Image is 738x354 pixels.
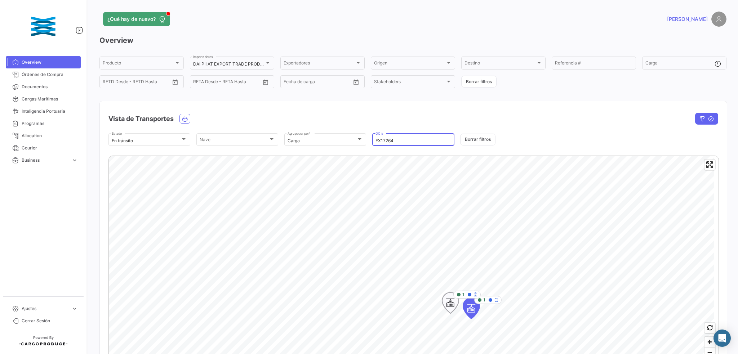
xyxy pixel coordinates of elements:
[302,80,334,85] input: Hasta
[22,157,68,163] span: Business
[260,77,271,88] button: Open calendar
[463,297,480,319] div: Map marker
[6,93,81,105] a: Cargas Marítimas
[6,56,81,68] a: Overview
[108,114,174,124] h4: Vista de Transportes
[6,142,81,154] a: Courier
[462,291,464,298] span: 1
[103,62,174,67] span: Producto
[6,81,81,93] a: Documentos
[284,62,355,67] span: Exportadores
[6,105,81,117] a: Inteligencia Portuaria
[121,80,153,85] input: Hasta
[22,145,78,151] span: Courier
[713,330,731,347] div: Abrir Intercom Messenger
[112,138,133,143] mat-select-trigger: En tránsito
[170,77,181,88] button: Open calendar
[483,297,485,303] span: 1
[103,80,116,85] input: Desde
[193,80,206,85] input: Desde
[22,305,68,312] span: Ajustes
[667,15,708,23] span: [PERSON_NAME]
[442,292,459,314] div: Map marker
[22,71,78,78] span: Órdenes de Compra
[22,96,78,102] span: Cargas Marítimas
[22,133,78,139] span: Allocation
[6,130,81,142] a: Allocation
[99,35,726,45] h3: Overview
[284,80,297,85] input: Desde
[25,9,61,45] img: customer_38.png
[71,305,78,312] span: expand_more
[107,15,156,23] span: ¿Qué hay de nuevo?
[180,114,190,123] button: Ocean
[22,120,78,127] span: Programas
[704,337,715,347] button: Zoom in
[464,62,536,67] span: Destino
[22,59,78,66] span: Overview
[6,117,81,130] a: Programas
[711,12,726,27] img: placeholder-user.png
[22,108,78,115] span: Inteligencia Portuaria
[22,318,78,324] span: Cerrar Sesión
[460,134,495,145] button: Borrar filtros
[22,84,78,90] span: Documentos
[374,62,445,67] span: Origen
[461,76,497,88] button: Borrar filtros
[200,138,268,143] span: Nave
[351,77,361,88] button: Open calendar
[6,68,81,81] a: Órdenes de Compra
[374,80,445,85] span: Stakeholders
[71,157,78,163] span: expand_more
[288,138,300,143] mat-select-trigger: Carga
[211,80,243,85] input: Hasta
[193,61,300,67] mat-select-trigger: DAI PHAT EXPORT TRADE PRODUCTION COMPANY
[103,12,170,26] button: ¿Qué hay de nuevo?
[704,160,715,170] button: Enter fullscreen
